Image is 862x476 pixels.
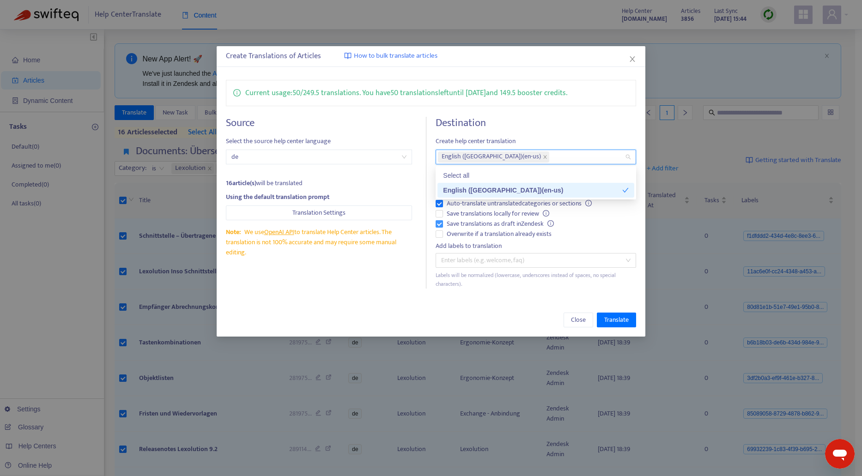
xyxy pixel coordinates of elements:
span: info-circle [543,210,549,217]
a: OpenAI API [264,227,294,237]
span: English ([GEOGRAPHIC_DATA]) ( en-us ) [442,151,541,163]
span: info-circle [585,200,592,206]
span: info-circle [233,87,241,96]
span: close [629,55,636,63]
div: Add labels to translation [436,241,636,251]
div: We use to translate Help Center articles. The translation is not 100% accurate and may require so... [226,227,412,258]
div: English ([GEOGRAPHIC_DATA]) ( en-us ) [443,185,622,195]
span: Save translations locally for review [443,209,553,219]
p: Current usage: 50 / 249.5 translations . You have 50 translations left until [DATE] and 149.5 boo... [245,87,567,99]
h4: Source [226,117,412,129]
span: How to bulk translate articles [354,51,437,61]
span: Translation Settings [292,208,346,218]
div: Labels will be normalized (lowercase, underscores instead of spaces, no special characters). [436,271,636,289]
span: Translate [604,315,629,325]
div: will be translated [226,178,412,188]
span: Overwrite if a translation already exists [443,229,555,239]
h4: Destination [436,117,636,129]
span: check [622,187,629,193]
button: Translation Settings [226,205,412,220]
div: Select all [443,170,629,181]
span: Close [571,315,586,325]
iframe: Schaltfläche zum Öffnen des Messaging-Fensters [825,439,855,469]
button: Close [564,313,593,327]
div: Create Translations of Articles [226,51,636,62]
button: Translate [597,313,636,327]
span: info-circle [547,220,554,227]
span: Note: [226,227,241,237]
div: Select all [437,168,634,183]
strong: 16 article(s) [226,178,256,188]
span: Create help center translation [436,136,636,146]
div: Using the default translation prompt [226,192,412,202]
img: image-link [344,52,352,60]
span: Auto-translate untranslated categories or sections [443,199,595,209]
span: Save translations as draft in Zendesk [443,219,558,229]
span: de [231,150,407,164]
span: close [543,155,547,159]
a: How to bulk translate articles [344,51,437,61]
span: Select the source help center language [226,136,412,146]
button: Close [627,54,637,64]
